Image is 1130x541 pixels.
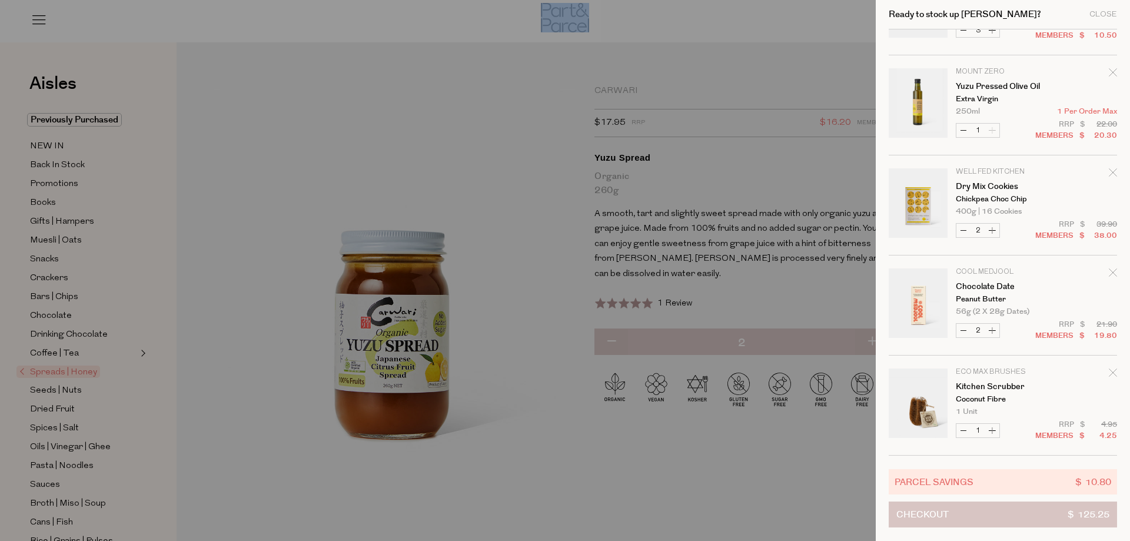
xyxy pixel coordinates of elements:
span: Checkout [896,502,949,527]
span: $ 10.80 [1075,475,1111,489]
div: Close [1089,11,1117,18]
span: $ 125.25 [1068,502,1109,527]
p: Mount Zero [956,68,1047,75]
p: Chickpea Choc Chip [956,195,1047,203]
span: 56g (2 x 28g Dates) [956,308,1029,316]
p: Eco Max Brushes [956,369,1047,376]
a: Dry Mix Cookies [956,182,1047,191]
div: Remove Dry Mix Cookies [1109,167,1117,182]
input: QTY Organic Black Rice Cakes [971,24,985,37]
span: 1 Per Order Max [1057,108,1117,115]
span: 400g | 16 Cookies [956,208,1022,215]
p: Extra Virgin [956,95,1047,103]
a: Yuzu Pressed Olive Oil [956,82,1047,91]
button: Checkout$ 125.25 [889,502,1117,527]
a: Chocolate Date [956,283,1047,291]
span: 1 Unit [956,408,978,416]
p: Well Fed Kitchen [956,168,1047,175]
p: Peanut Butter [956,296,1047,303]
input: QTY Chocolate Date [971,324,985,337]
div: Remove Kitchen Scrubber [1109,367,1117,383]
p: Cool Medjool [956,268,1047,276]
a: Kitchen Scrubber [956,383,1047,391]
div: Remove Yuzu Pressed Olive Oil [1109,67,1117,82]
div: Remove Chocolate Date [1109,267,1117,283]
h2: Ready to stock up [PERSON_NAME]? [889,10,1041,19]
span: Parcel Savings [895,475,973,489]
span: 250ml [956,108,980,115]
input: QTY Kitchen Scrubber [971,424,985,437]
input: QTY Dry Mix Cookies [971,224,985,237]
input: QTY Yuzu Pressed Olive Oil [971,124,985,137]
p: Coconut Fibre [956,396,1047,403]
